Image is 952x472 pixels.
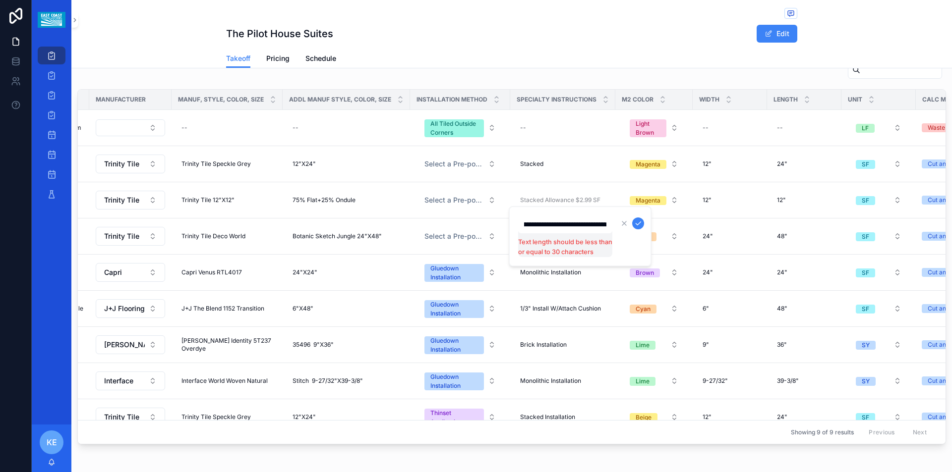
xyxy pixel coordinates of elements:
[104,376,133,386] span: Interface
[416,295,504,322] button: Select Button
[293,196,356,204] span: 75% Flat+25% Ondule
[699,192,761,208] a: 12"
[416,331,504,359] a: Select Button
[226,27,333,41] h1: The Pilot House Suites
[621,227,687,246] a: Select Button
[777,196,786,204] span: 12"
[862,232,869,241] div: SF
[178,373,277,389] a: Interface World Woven Natural
[293,413,316,421] span: 12"X24"
[416,191,504,210] a: Select Button
[181,232,245,240] span: Trinity Tile Deco World
[416,191,504,209] button: Select Button
[47,436,57,448] span: KE
[777,413,787,421] span: 24"
[416,114,504,141] button: Select Button
[621,191,687,210] a: Select Button
[622,372,686,390] button: Select Button
[622,191,686,209] button: Select Button
[416,331,504,358] button: Select Button
[416,155,504,173] button: Select Button
[289,373,404,389] a: Stitch 9-27/32"X39-3/8"
[96,335,165,354] button: Select Button
[518,237,612,257] li: Text length should be less than or equal to 30 characters
[293,305,313,313] span: 6"X48"
[96,371,165,390] button: Select Button
[96,227,165,246] button: Select Button
[699,96,719,104] span: Width
[424,231,484,241] span: Select a Pre-populated Installation Method
[516,301,609,316] a: 1/3" Install W/Attach Cushion
[847,227,910,246] a: Select Button
[289,192,404,208] a: 75% Flat+25% Ondule
[622,96,654,104] span: M2 Color
[636,160,660,169] div: Magenta
[622,227,686,245] button: Select Button
[289,264,404,280] a: 24"X24"
[181,377,268,385] span: Interface World Woven Natural
[430,336,478,354] div: Gluedown Installation
[773,156,835,172] a: 24"
[777,124,783,132] div: --
[773,301,835,316] a: 48"
[516,192,609,208] a: Stacked Allowance $2.99 SF
[305,53,336,63] span: Schedule
[520,413,575,421] span: Stacked Installation
[848,155,909,173] button: Select Button
[636,268,654,277] div: Brown
[777,160,787,168] span: 24"
[862,160,869,169] div: SF
[516,409,609,425] a: Stacked Installation
[516,156,609,172] a: Stacked
[848,408,909,426] button: Select Button
[95,335,166,355] a: Select Button
[424,159,484,169] span: Select a Pre-populated Installation Method
[416,367,504,394] button: Select Button
[862,196,869,205] div: SF
[416,295,504,322] a: Select Button
[622,336,686,354] button: Select Button
[178,120,277,136] a: --
[416,114,504,142] a: Select Button
[293,232,382,240] span: Botanic Sketch Jungle 24"X48"
[777,232,787,240] span: 48"
[96,299,165,318] button: Select Button
[181,337,273,353] span: [PERSON_NAME] Identity 5T237 Overdye
[178,333,277,357] a: [PERSON_NAME] Identity 5T237 Overdye
[95,262,166,282] a: Select Button
[416,404,504,430] button: Select Button
[703,124,709,132] div: --
[777,377,799,385] span: 39-3/8"
[862,341,870,350] div: SY
[181,305,264,313] span: J+J The Blend 1152 Transition
[520,377,581,385] span: Monolithic Installation
[636,119,660,137] div: Light Brown
[178,156,277,172] a: Trinity Tile Speckle Grey
[430,119,478,137] div: All Tiled Outside Corners
[293,160,316,168] span: 12"X24"
[32,40,71,216] div: scrollable content
[636,377,650,386] div: Lime
[703,232,713,240] span: 24"
[703,160,712,168] span: 12"
[773,337,835,353] a: 36"
[699,373,761,389] a: 9-27/32"
[104,195,139,205] span: Trinity Tile
[95,371,166,391] a: Select Button
[636,305,651,314] div: Cyan
[266,50,290,69] a: Pricing
[848,191,909,209] button: Select Button
[416,227,504,246] a: Select Button
[178,301,277,316] a: J+J The Blend 1152 Transition
[699,409,761,425] a: 12"
[516,264,609,280] a: Monolithic Installation
[289,337,404,353] a: 35496 9"X36"
[621,114,687,142] a: Select Button
[848,263,909,281] button: Select Button
[622,155,686,173] button: Select Button
[104,159,139,169] span: Trinity Tile
[773,264,835,280] a: 24"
